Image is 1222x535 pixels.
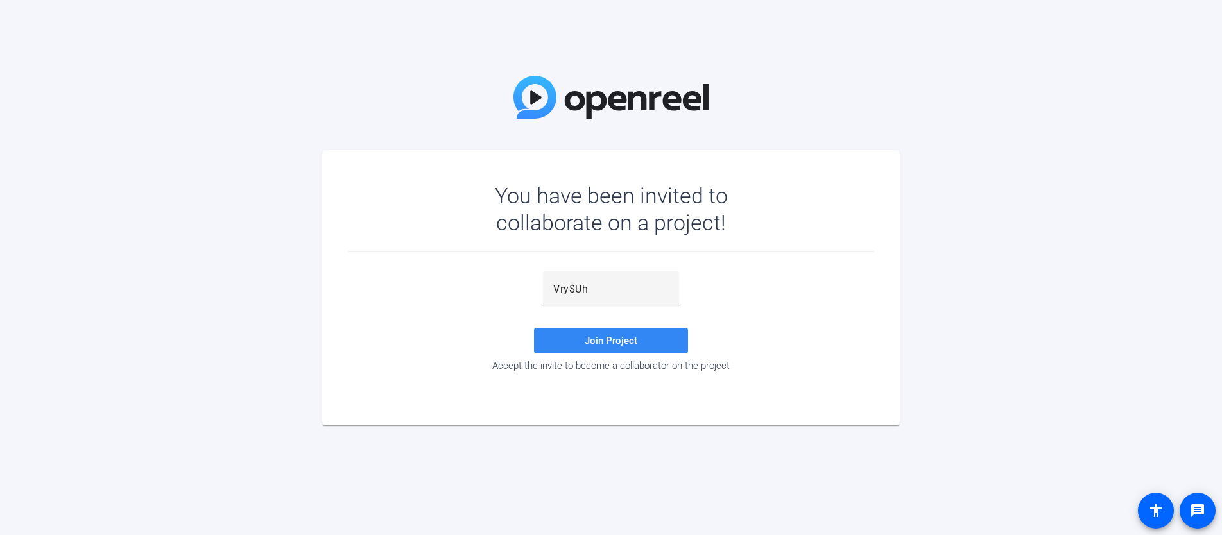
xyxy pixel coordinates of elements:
[1148,503,1164,518] mat-icon: accessibility
[585,335,637,346] span: Join Project
[348,360,874,371] div: Accept the invite to become a collaborator on the project
[534,328,688,353] button: Join Project
[513,76,709,119] img: OpenReel Logo
[553,282,669,297] input: Password
[458,182,765,236] div: You have been invited to collaborate on a project!
[1190,503,1205,518] mat-icon: message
